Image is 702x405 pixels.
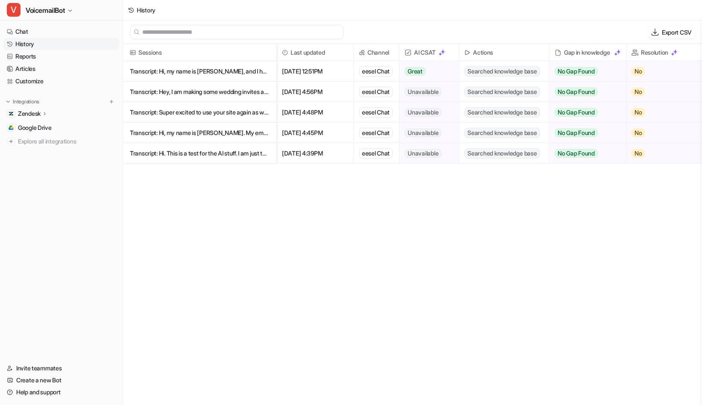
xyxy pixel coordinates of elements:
[3,386,119,398] a: Help and support
[147,14,162,29] div: Close
[26,4,65,16] span: VoicemailBot
[9,150,162,173] div: Send us a message
[549,61,620,82] button: No Gap Found
[9,125,14,130] img: Google Drive
[473,44,493,61] h2: Actions
[399,61,454,82] button: Great
[405,108,441,117] span: Unavailable
[464,66,540,76] span: Searched knowledge base
[405,129,441,137] span: Unavailable
[549,123,620,143] button: No Gap Found
[662,28,692,37] p: Export CSV
[3,75,119,87] a: Customize
[3,374,119,386] a: Create a new Bot
[7,137,15,146] img: explore all integrations
[130,123,270,143] p: Transcript: Hi, my name is [PERSON_NAME]. My email is [PERSON_NAME]. R O B E r
[280,44,350,61] span: Last updated
[17,75,154,90] p: How can we help?
[280,143,350,164] span: [DATE] 4:39PM
[405,67,426,76] span: Great
[33,14,50,31] img: Profile image for eesel
[3,97,42,106] button: Integrations
[555,108,598,117] span: No Gap Found
[549,102,620,123] button: No Gap Found
[553,44,623,61] div: Gap in knowledge
[9,100,162,145] div: Recent messageeesel avatarKatelin avatarYou’ll get replies here and in your email: ✉️ [PERSON_NAM...
[464,87,540,97] span: Searched knowledge base
[555,67,598,76] span: No Gap Found
[18,135,116,148] span: Explore all integrations
[359,128,393,138] div: eesel Chat
[36,121,442,128] span: You’ll get replies here and in your email: ✉️ [PERSON_NAME][EMAIL_ADDRESS][DOMAIN_NAME] Our usual...
[555,88,598,96] span: No Gap Found
[357,44,396,61] span: Channel
[464,128,540,138] span: Searched knowledge base
[18,157,143,166] div: Send us a message
[359,87,393,97] div: eesel Chat
[648,26,695,38] button: Export CSV
[280,61,350,82] span: [DATE] 12:51PM
[9,113,162,145] div: eesel avatarKatelin avatarYou’ll get replies here and in your email: ✉️ [PERSON_NAME][EMAIL_ADDRE...
[405,149,441,158] span: Unavailable
[114,288,143,294] span: Messages
[549,82,620,102] button: No Gap Found
[555,129,598,137] span: No Gap Found
[359,148,393,158] div: eesel Chat
[137,6,156,15] div: History
[632,88,645,96] span: No
[280,123,350,143] span: [DATE] 4:45PM
[130,61,270,82] p: Transcript: Hi, my name is [PERSON_NAME], and I have an order where I'm having some trou
[280,82,350,102] span: [DATE] 4:56PM
[3,63,119,75] a: Articles
[3,50,119,62] a: Reports
[109,99,115,105] img: menu_add.svg
[3,135,119,147] a: Explore all integrations
[130,143,270,164] p: Transcript: Hi. This is a test for the AI stuff. I am just talking a little bit
[280,102,350,123] span: [DATE] 4:48PM
[130,102,270,123] p: Transcript: Super excited to use your site again as we use it for our Christmas
[403,44,455,61] span: AI CSAT
[464,148,540,158] span: Searched knowledge base
[18,109,41,118] p: Zendesk
[5,99,11,105] img: expand menu
[13,98,39,105] p: Integrations
[7,3,21,17] span: V
[359,66,393,76] div: eesel Chat
[549,143,620,164] button: No Gap Found
[3,38,119,50] a: History
[9,111,14,116] img: Zendesk
[3,362,119,374] a: Invite teammates
[36,129,52,138] div: eesel
[632,67,645,76] span: No
[555,149,598,158] span: No Gap Found
[17,14,34,31] img: Profile image for Katelin
[18,108,153,117] div: Recent message
[632,108,645,117] span: No
[126,44,273,61] span: Sessions
[405,88,441,96] span: Unavailable
[3,122,119,134] a: Google DriveGoogle Drive
[632,149,645,158] span: No
[23,126,33,136] img: Katelin avatar
[85,267,171,301] button: Messages
[17,61,154,75] p: Hi there 👋
[130,82,270,102] p: Transcript: Hey, I am making some wedding invites and I've been kind of looking
[632,129,645,137] span: No
[17,126,27,136] img: eesel avatar
[359,107,393,117] div: eesel Chat
[3,26,119,38] a: Chat
[33,288,52,294] span: Home
[464,107,540,117] span: Searched knowledge base
[18,123,52,132] span: Google Drive
[53,129,78,138] div: • 3h ago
